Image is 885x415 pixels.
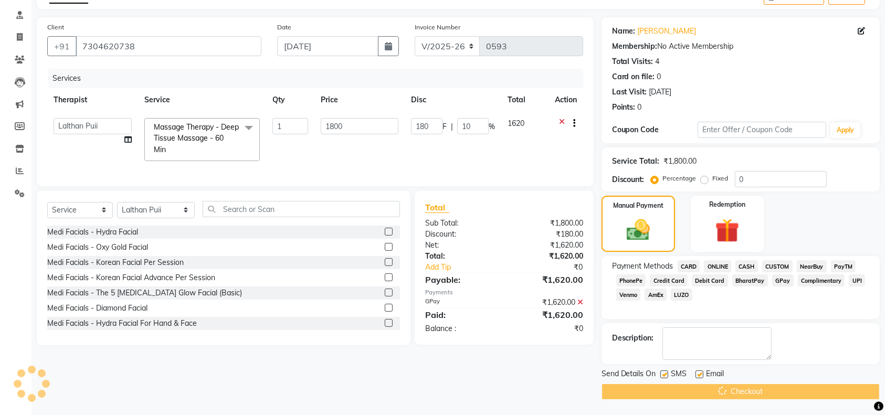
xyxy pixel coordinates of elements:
[47,88,138,112] th: Therapist
[735,260,758,272] span: CASH
[47,257,184,268] div: Medi Facials - Korean Facial Per Session
[48,69,591,88] div: Services
[47,227,138,238] div: Medi Facials - Hydra Facial
[417,229,504,240] div: Discount:
[508,119,524,128] span: 1620
[417,240,504,251] div: Net:
[314,88,405,112] th: Price
[425,202,449,213] span: Total
[612,87,647,98] div: Last Visit:
[612,56,654,67] div: Total Visits:
[657,71,661,82] div: 0
[772,274,794,286] span: GPay
[616,274,646,286] span: PhonePe
[417,262,519,273] a: Add Tip
[504,308,591,321] div: ₹1,620.00
[612,333,654,344] div: Description:
[713,174,729,183] label: Fixed
[602,368,656,381] span: Send Details On
[830,122,860,138] button: Apply
[47,23,64,32] label: Client
[798,274,845,286] span: Complimentary
[692,274,728,286] span: Debit Card
[797,260,827,272] span: NearBuy
[451,121,453,132] span: |
[417,323,504,334] div: Balance :
[166,145,171,154] a: x
[504,297,591,308] div: ₹1,620.00
[613,201,663,210] label: Manual Payment
[707,368,724,381] span: Email
[616,289,641,301] span: Venmo
[417,218,504,229] div: Sub Total:
[47,303,147,314] div: Medi Facials - Diamond Facial
[47,318,197,329] div: Medi Facials - Hydra Facial For Hand & Face
[504,251,591,262] div: ₹1,620.00
[405,88,501,112] th: Disc
[831,260,856,272] span: PayTM
[612,156,660,167] div: Service Total:
[519,262,591,273] div: ₹0
[664,156,697,167] div: ₹1,800.00
[417,308,504,321] div: Paid:
[671,289,692,301] span: LUZO
[266,88,314,112] th: Qty
[638,102,642,113] div: 0
[417,273,504,286] div: Payable:
[612,41,658,52] div: Membership:
[678,260,700,272] span: CARD
[417,251,504,262] div: Total:
[417,297,504,308] div: GPay
[612,261,673,272] span: Payment Methods
[76,36,261,56] input: Search by Name/Mobile/Email/Code
[849,274,865,286] span: UPI
[504,240,591,251] div: ₹1,620.00
[671,368,687,381] span: SMS
[138,88,266,112] th: Service
[645,289,667,301] span: AmEx
[612,124,698,135] div: Coupon Code
[649,87,672,98] div: [DATE]
[612,26,636,37] div: Name:
[612,102,636,113] div: Points:
[619,217,657,243] img: _cash.svg
[698,122,826,138] input: Enter Offer / Coupon Code
[612,41,869,52] div: No Active Membership
[504,273,591,286] div: ₹1,620.00
[442,121,447,132] span: F
[277,23,291,32] label: Date
[656,56,660,67] div: 4
[638,26,697,37] a: [PERSON_NAME]
[47,36,77,56] button: +91
[154,122,239,154] span: Massage Therapy - Deep Tissue Massage - 60 Min
[425,288,583,297] div: Payments
[704,260,731,272] span: ONLINE
[504,229,591,240] div: ₹180.00
[549,88,583,112] th: Action
[504,323,591,334] div: ₹0
[47,272,215,283] div: Medi Facials - Korean Facial Advance Per Session
[489,121,495,132] span: %
[504,218,591,229] div: ₹1,800.00
[47,288,242,299] div: Medi Facials - The 5 [MEDICAL_DATA] Glow Facial (Basic)
[47,242,148,253] div: Medi Facials - Oxy Gold Facial
[708,216,747,246] img: _gift.svg
[501,88,549,112] th: Total
[650,274,688,286] span: Credit Card
[762,260,793,272] span: CUSTOM
[203,201,400,217] input: Search or Scan
[415,23,460,32] label: Invoice Number
[612,174,645,185] div: Discount:
[663,174,697,183] label: Percentage
[612,71,655,82] div: Card on file:
[709,200,745,209] label: Redemption
[732,274,768,286] span: BharatPay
